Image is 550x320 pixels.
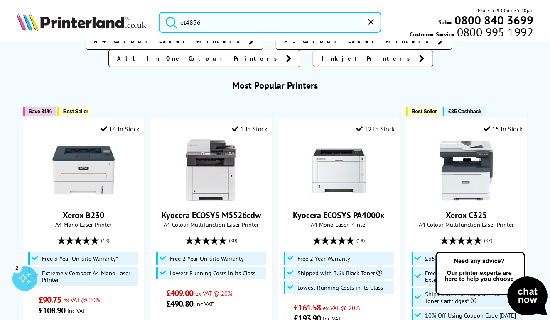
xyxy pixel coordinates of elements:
[425,312,516,319] span: 10% Off Using Coupon Code [DATE]
[39,294,61,305] span: £90.75
[449,108,481,114] span: £35 Cashback
[52,195,115,203] a: Xerox B230
[308,195,370,203] a: Kyocera ECOSYS PA4000x
[42,255,118,262] span: Free 3 Year On-Site Warranty*
[23,107,56,116] button: Save 31%
[29,108,52,114] span: Save 31%
[484,233,493,248] span: (87)
[434,250,550,318] img: Open Live Chat window
[406,107,441,116] button: Best Seller
[313,50,433,67] a: Inkjet Printers
[297,284,383,291] span: Lowest Running Costs in its Class
[166,298,193,309] span: £490.80
[117,54,282,63] span: All In One Colour Printers
[101,125,140,133] div: 14 In Stock
[170,255,244,262] span: Free 2 Year On-Site Warranty
[170,270,255,276] span: Lowest Running Costs in its Class
[52,139,115,201] img: Xerox B230
[425,270,520,283] span: Free 3 Year On-Site Warranty and Extend up to 5 Years*
[17,12,148,32] a: Printerland Logo
[12,263,22,272] div: 2
[39,305,66,316] span: £108.90
[282,221,395,228] span: A4 Mono Laser Printer
[67,307,86,315] span: inc VAT
[101,233,109,248] span: (48)
[17,80,534,91] h3: Most Popular Printers
[410,221,523,228] span: A4 Colour Multifunction Laser Printer
[297,255,350,262] span: Free 2 Year Warranty
[195,289,232,297] span: ex VAT @ 20%
[425,255,461,262] span: £35 Cashback
[162,210,261,221] a: Kyocera ECOSYS M5526cdw
[484,125,523,133] div: 15 In Stock
[446,210,487,221] a: Xerox C325
[63,108,88,114] span: Best Seller
[108,50,300,67] a: All In One Colour Printers
[27,221,140,228] span: A4 Mono Laser Printer
[232,125,268,133] div: 1 In Stock
[443,107,486,116] button: £35 Cashback
[308,139,370,201] img: Kyocera ECOSYS PA4000x
[166,288,193,298] span: £409.00
[435,195,498,203] a: Xerox C325
[438,18,453,26] span: Sales:
[478,6,533,14] span: Mon - Fri 9:00am - 5:30pm
[195,300,214,308] span: inc VAT
[435,139,498,201] img: Xerox C325
[297,270,382,276] span: Shipped with 3.6k Black Toner
[293,210,385,221] a: Kyocera ECOSYS PA4000x
[229,233,237,248] span: (80)
[159,12,381,33] input: Search pr
[456,28,533,36] span: 0800 995 1992
[180,195,242,203] a: Kyocera ECOSYS M5526cdw
[180,139,242,201] img: Kyocera ECOSYS M5526cdw
[42,270,136,283] span: Extremely Compact A4 Mono Laser Printer
[57,107,93,116] button: Best Seller
[410,28,533,38] span: Customer Service:
[322,54,415,63] span: Inkjet Printers
[294,302,321,313] span: £161.58
[412,108,437,114] span: Best Seller
[425,291,520,304] span: Ships with 1.5K Black and 1K CMY Toner Cartridges*
[17,12,146,31] img: Printerland Logo
[454,12,533,28] b: 0800 840 3699
[356,233,365,248] span: (19)
[323,304,360,312] span: ex VAT @ 20%
[356,125,395,133] div: 12 In Stock
[453,16,533,24] a: 0800 840 3699
[155,221,267,228] span: A4 Colour Multifunction Laser Printer
[63,296,100,304] span: ex VAT @ 20%
[63,210,104,221] a: Xerox B230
